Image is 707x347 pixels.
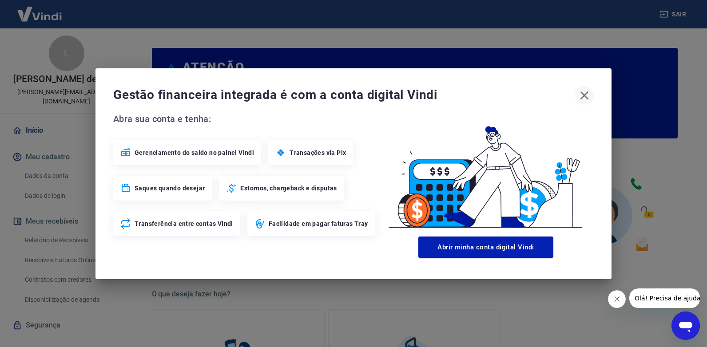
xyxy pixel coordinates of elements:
span: Abra sua conta e tenha: [113,112,378,126]
span: Transações via Pix [290,148,346,157]
span: Olá! Precisa de ajuda? [5,6,75,13]
span: Gestão financeira integrada é com a conta digital Vindi [113,86,575,104]
iframe: Botão para abrir a janela de mensagens [671,312,700,340]
span: Facilidade em pagar faturas Tray [269,219,368,228]
span: Saques quando desejar [135,184,205,193]
span: Estornos, chargeback e disputas [240,184,337,193]
span: Gerenciamento do saldo no painel Vindi [135,148,254,157]
img: Good Billing [378,112,594,233]
span: Transferência entre contas Vindi [135,219,233,228]
iframe: Fechar mensagem [608,290,626,308]
button: Abrir minha conta digital Vindi [418,237,553,258]
iframe: Mensagem da empresa [629,288,700,308]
